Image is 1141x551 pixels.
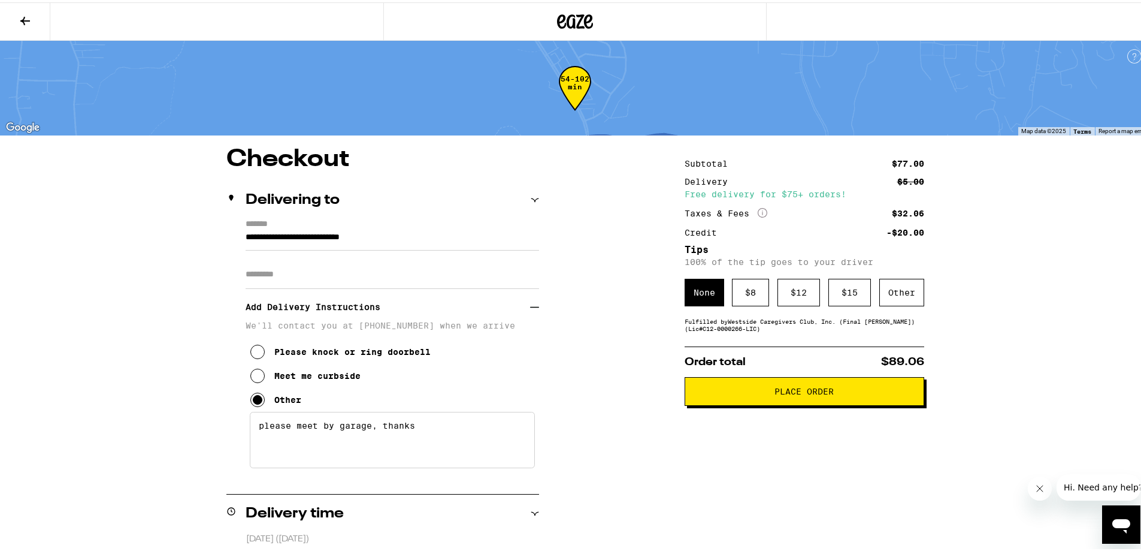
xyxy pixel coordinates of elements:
button: Place Order [685,375,924,404]
a: Open this area in Google Maps (opens a new window) [3,118,43,133]
h5: Tips [685,243,924,252]
h3: Add Delivery Instructions [246,291,530,318]
span: Map data ©2025 [1021,125,1066,132]
span: Place Order [774,385,834,393]
div: Free delivery for $75+ orders! [685,188,924,196]
button: Other [250,386,301,410]
p: 100% of the tip goes to your driver [685,255,924,264]
div: Other [274,393,301,402]
div: Delivery [685,175,736,183]
a: Terms [1073,125,1091,133]
div: Taxes & Fees [685,206,767,216]
span: Order total [685,354,746,365]
div: $32.06 [892,207,924,215]
span: $89.06 [881,354,924,365]
div: Meet me curbside [274,369,361,378]
h2: Delivery time [246,504,344,519]
div: Please knock or ring doorbell [274,345,431,354]
div: $77.00 [892,157,924,165]
p: [DATE] ([DATE]) [246,531,539,543]
div: $5.00 [897,175,924,183]
iframe: Close message [1028,474,1052,498]
h2: Delivering to [246,191,340,205]
div: Other [879,276,924,304]
button: Meet me curbside [250,362,361,386]
div: 54-102 min [559,73,591,118]
p: We'll contact you at [PHONE_NUMBER] when we arrive [246,318,539,328]
div: Credit [685,226,725,234]
div: None [685,276,724,304]
span: Hi. Need any help? [7,8,86,18]
div: Subtotal [685,157,736,165]
iframe: Button to launch messaging window [1102,503,1140,541]
button: Please knock or ring doorbell [250,338,431,362]
div: $ 15 [828,276,871,304]
div: -$20.00 [886,226,924,234]
div: $ 8 [732,276,769,304]
img: Google [3,118,43,133]
iframe: Message from company [1057,472,1140,498]
h1: Checkout [226,145,539,169]
div: Fulfilled by Westside Caregivers Club, Inc. (Final [PERSON_NAME]) (Lic# C12-0000266-LIC ) [685,315,924,330]
div: $ 12 [777,276,820,304]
